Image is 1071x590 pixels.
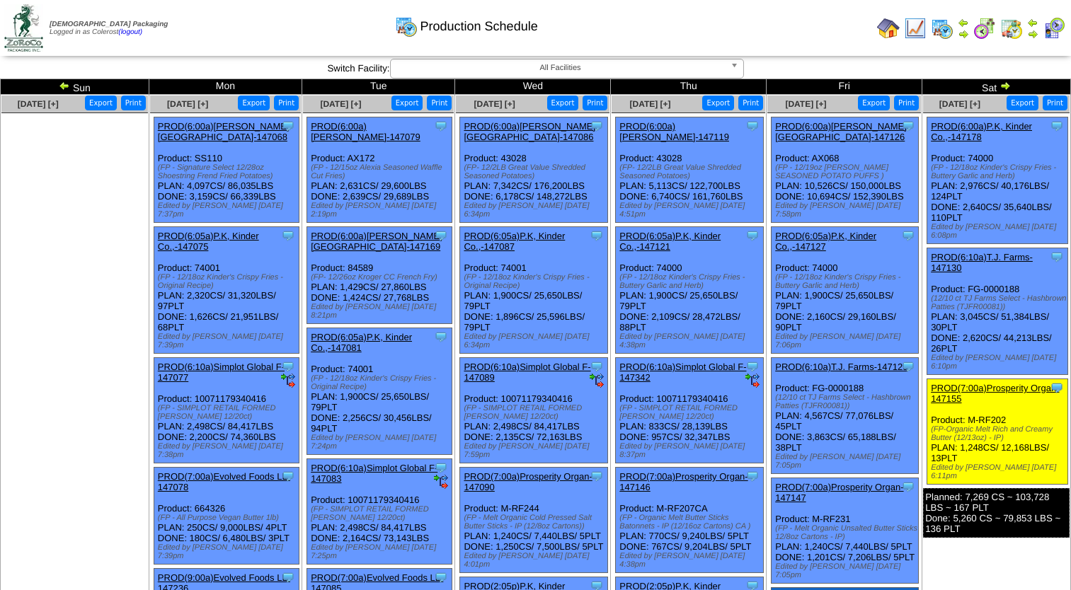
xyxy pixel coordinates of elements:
[158,514,299,522] div: (FP - All Purpose Vegan Butter 1lb)
[59,80,70,91] img: arrowleft.gif
[281,469,295,483] img: Tooltip
[238,96,270,110] button: Export
[931,425,1067,442] div: (FP-Organic Melt Rich and Creamy Butter (12/13oz) - IP)
[158,231,259,252] a: PROD(6:05a)P.K, Kinder Co.,-147075
[616,358,763,463] div: Product: 10071179340416 PLAN: 833CS / 28,139LBS DONE: 957CS / 32,347LBS
[590,374,604,388] img: ediSmall.gif
[931,383,1059,404] a: PROD(7:00a)Prosperity Organ-147155
[738,96,763,110] button: Print
[619,163,762,180] div: (FP- 12/2LB Great Value Shredded Seasoned Potatoes)
[302,79,455,95] td: Tue
[158,404,299,421] div: (FP - SIMPLOT RETAIL FORMED [PERSON_NAME] 12/20ct)
[1027,17,1038,28] img: arrowleft.gif
[1027,28,1038,40] img: arrowright.gif
[904,17,927,40] img: line_graph.gif
[931,121,1032,142] a: PROD(6:00a)P.K, Kinder Co.,-147178
[616,117,763,223] div: Product: 43028 PLAN: 5,113CS / 122,700LBS DONE: 6,740CS / 161,760LBS
[619,121,729,142] a: PROD(6:00a)[PERSON_NAME]-147119
[281,374,295,388] img: ediSmall.gif
[1050,381,1064,395] img: Tooltip
[281,119,295,133] img: Tooltip
[619,273,762,290] div: (FP - 12/18oz Kinder's Crispy Fries - Buttery Garlic and Herb)
[149,79,302,95] td: Mon
[307,328,452,455] div: Product: 74001 PLAN: 1,900CS / 25,650LBS / 79PLT DONE: 2,256CS / 30,456LBS / 94PLT
[154,358,299,463] div: Product: 10071179340416 PLAN: 2,498CS / 84,417LBS DONE: 2,200CS / 74,360LBS
[785,99,826,109] a: [DATE] [+]
[50,21,168,36] span: Logged in as Colerost
[455,79,611,95] td: Wed
[927,248,1068,375] div: Product: FG-0000188 PLAN: 3,045CS / 51,384LBS / 30PLT DONE: 2,620CS / 44,213LBS / 26PLT
[901,229,915,243] img: Tooltip
[745,119,760,133] img: Tooltip
[630,99,671,109] a: [DATE] [+]
[307,459,452,565] div: Product: 10071179340416 PLAN: 2,498CS / 84,417LBS DONE: 2,164CS / 73,143LBS
[590,119,604,133] img: Tooltip
[311,374,452,391] div: (FP - 12/18oz Kinder's Crispy Fries - Original Recipe)
[775,482,903,503] a: PROD(7:00a)Prosperity Organ-147147
[772,358,919,474] div: Product: FG-0000188 PLAN: 4,567CS / 77,076LBS / 45PLT DONE: 3,863CS / 65,188LBS / 38PLT
[427,96,452,110] button: Print
[307,117,452,223] div: Product: AX172 PLAN: 2,631CS / 29,600LBS DONE: 2,639CS / 29,689LBS
[931,354,1067,371] div: Edited by [PERSON_NAME] [DATE] 6:10pm
[311,434,452,451] div: Edited by [PERSON_NAME] [DATE] 7:24pm
[4,4,43,52] img: zoroco-logo-small.webp
[460,227,607,354] div: Product: 74001 PLAN: 1,900CS / 25,650LBS / 79PLT DONE: 1,896CS / 25,596LBS / 79PLT
[590,359,604,374] img: Tooltip
[158,361,285,383] a: PROD(6:10a)Simplot Global F-147077
[434,475,448,489] img: ediSmall.gif
[775,524,918,541] div: (FP - Melt Organic Unsalted Butter Sticks 12/8oz Cartons - IP)
[619,552,762,569] div: Edited by [PERSON_NAME] [DATE] 4:38pm
[154,468,299,565] div: Product: 664326 PLAN: 250CS / 9,000LBS / 4PLT DONE: 180CS / 6,480LBS / 3PLT
[619,231,721,252] a: PROD(6:05a)P.K, Kinder Co.,-147121
[927,379,1068,485] div: Product: M-RF202 PLAN: 1,248CS / 12,168LBS / 13PLT
[158,543,299,560] div: Edited by [PERSON_NAME] [DATE] 7:39pm
[281,229,295,243] img: Tooltip
[434,461,448,475] img: Tooltip
[434,119,448,133] img: Tooltip
[320,99,361,109] span: [DATE] [+]
[464,442,607,459] div: Edited by [PERSON_NAME] [DATE] 7:59pm
[18,99,59,109] a: [DATE] [+]
[1050,119,1064,133] img: Tooltip
[931,463,1067,480] div: Edited by [PERSON_NAME] [DATE] 6:11pm
[158,442,299,459] div: Edited by [PERSON_NAME] [DATE] 7:38pm
[121,96,146,110] button: Print
[154,117,299,223] div: Product: SS110 PLAN: 4,097CS / 86,035LBS DONE: 3,159CS / 66,339LBS
[158,273,299,290] div: (FP - 12/18oz Kinder's Crispy Fries - Original Recipe)
[619,361,746,383] a: PROD(6:10a)Simplot Global F-147342
[464,202,607,219] div: Edited by [PERSON_NAME] [DATE] 6:34pm
[158,332,299,349] div: Edited by [PERSON_NAME] [DATE] 7:39pm
[702,96,734,110] button: Export
[772,478,919,584] div: Product: M-RF231 PLAN: 1,240CS / 7,440LBS / 5PLT DONE: 1,201CS / 7,206LBS / 5PLT
[775,361,907,372] a: PROD(6:10a)T.J. Farms-147129
[464,273,607,290] div: (FP - 12/18oz Kinder's Crispy Fries - Original Recipe)
[775,453,918,470] div: Edited by [PERSON_NAME] [DATE] 7:05pm
[583,96,607,110] button: Print
[311,121,420,142] a: PROD(6:00a)[PERSON_NAME]-147079
[931,163,1067,180] div: (FP - 12/18oz Kinder's Crispy Fries - Buttery Garlic and Herb)
[474,99,515,109] a: [DATE] [+]
[745,374,760,388] img: ediSmall.gif
[460,117,607,223] div: Product: 43028 PLAN: 7,342CS / 176,200LBS DONE: 6,178CS / 148,272LBS
[1043,17,1065,40] img: calendarcustomer.gif
[775,332,918,349] div: Edited by [PERSON_NAME] [DATE] 7:06pm
[616,227,763,354] div: Product: 74000 PLAN: 1,900CS / 25,650LBS / 79PLT DONE: 2,109CS / 28,472LBS / 88PLT
[1000,80,1011,91] img: arrowright.gif
[1050,250,1064,264] img: Tooltip
[311,231,442,252] a: PROD(6:00a)[PERSON_NAME][GEOGRAPHIC_DATA]-147169
[154,227,299,354] div: Product: 74001 PLAN: 2,320CS / 31,320LBS / 97PLT DONE: 1,626CS / 21,951LBS / 68PLT
[274,96,299,110] button: Print
[590,469,604,483] img: Tooltip
[931,223,1067,240] div: Edited by [PERSON_NAME] [DATE] 6:08pm
[1,79,149,95] td: Sun
[167,99,208,109] a: [DATE] [+]
[619,442,762,459] div: Edited by [PERSON_NAME] [DATE] 8:37pm
[311,202,452,219] div: Edited by [PERSON_NAME] [DATE] 2:19pm
[767,79,922,95] td: Fri
[858,96,890,110] button: Export
[391,96,423,110] button: Export
[460,468,607,573] div: Product: M-RF244 PLAN: 1,240CS / 7,440LBS / 5PLT DONE: 1,250CS / 7,500LBS / 5PLT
